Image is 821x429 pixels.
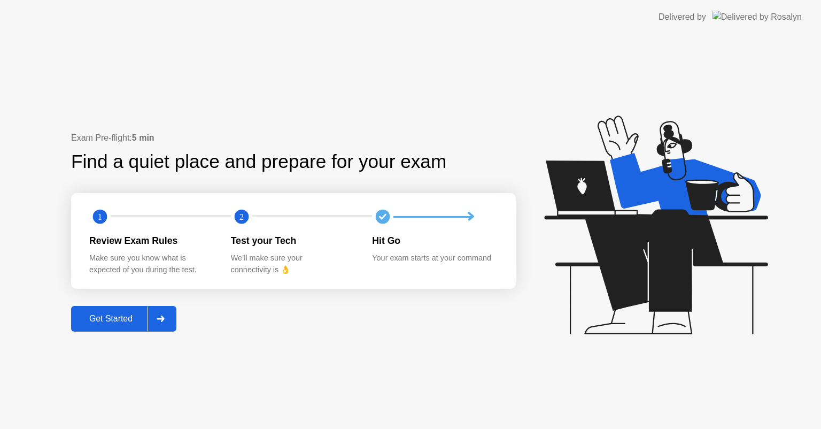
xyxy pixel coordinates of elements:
[372,234,497,248] div: Hit Go
[231,234,355,248] div: Test your Tech
[89,234,214,248] div: Review Exam Rules
[659,11,706,24] div: Delivered by
[132,133,154,142] b: 5 min
[231,252,355,275] div: We’ll make sure your connectivity is 👌
[239,212,244,222] text: 2
[98,212,102,222] text: 1
[71,148,448,176] div: Find a quiet place and prepare for your exam
[372,252,497,264] div: Your exam starts at your command
[71,132,516,144] div: Exam Pre-flight:
[89,252,214,275] div: Make sure you know what is expected of you during the test.
[712,11,802,23] img: Delivered by Rosalyn
[71,306,176,332] button: Get Started
[74,314,148,324] div: Get Started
